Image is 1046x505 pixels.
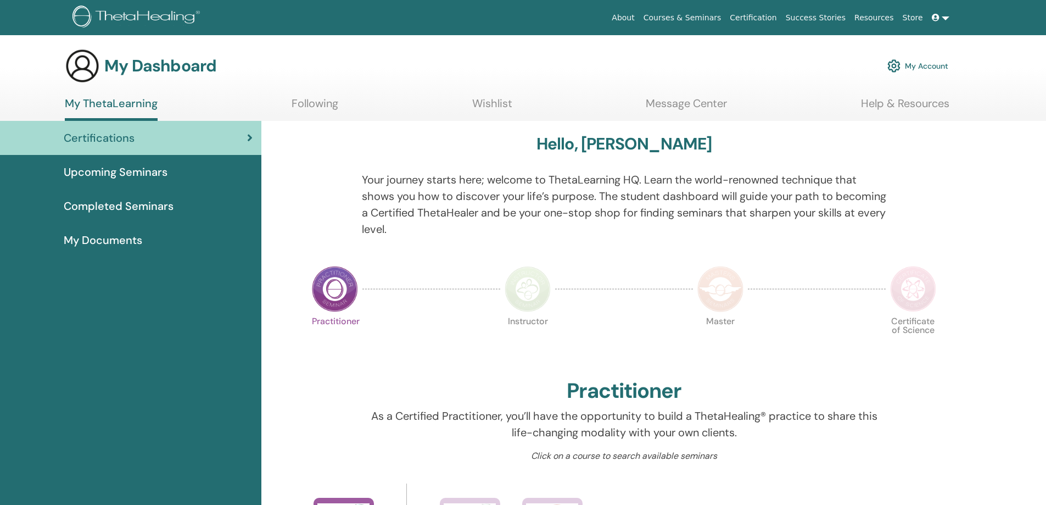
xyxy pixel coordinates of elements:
[781,8,850,28] a: Success Stories
[312,266,358,312] img: Practitioner
[362,408,886,441] p: As a Certified Practitioner, you’ll have the opportunity to build a ThetaHealing® practice to sha...
[64,130,135,146] span: Certifications
[697,317,743,363] p: Master
[65,48,100,84] img: generic-user-icon.jpg
[362,449,886,463] p: Click on a course to search available seminars
[64,164,167,180] span: Upcoming Seminars
[72,5,204,30] img: logo.png
[850,8,898,28] a: Resources
[104,56,216,76] h3: My Dashboard
[725,8,781,28] a: Certification
[861,97,949,118] a: Help & Resources
[472,97,512,118] a: Wishlist
[536,134,712,154] h3: Hello, [PERSON_NAME]
[639,8,726,28] a: Courses & Seminars
[887,54,948,78] a: My Account
[292,97,338,118] a: Following
[607,8,639,28] a: About
[64,198,174,214] span: Completed Seminars
[312,317,358,363] p: Practitioner
[505,266,551,312] img: Instructor
[65,97,158,121] a: My ThetaLearning
[567,379,681,404] h2: Practitioner
[890,266,936,312] img: Certificate of Science
[64,232,142,248] span: My Documents
[505,317,551,363] p: Instructor
[890,317,936,363] p: Certificate of Science
[887,57,900,75] img: cog.svg
[898,8,927,28] a: Store
[697,266,743,312] img: Master
[646,97,727,118] a: Message Center
[362,171,886,237] p: Your journey starts here; welcome to ThetaLearning HQ. Learn the world-renowned technique that sh...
